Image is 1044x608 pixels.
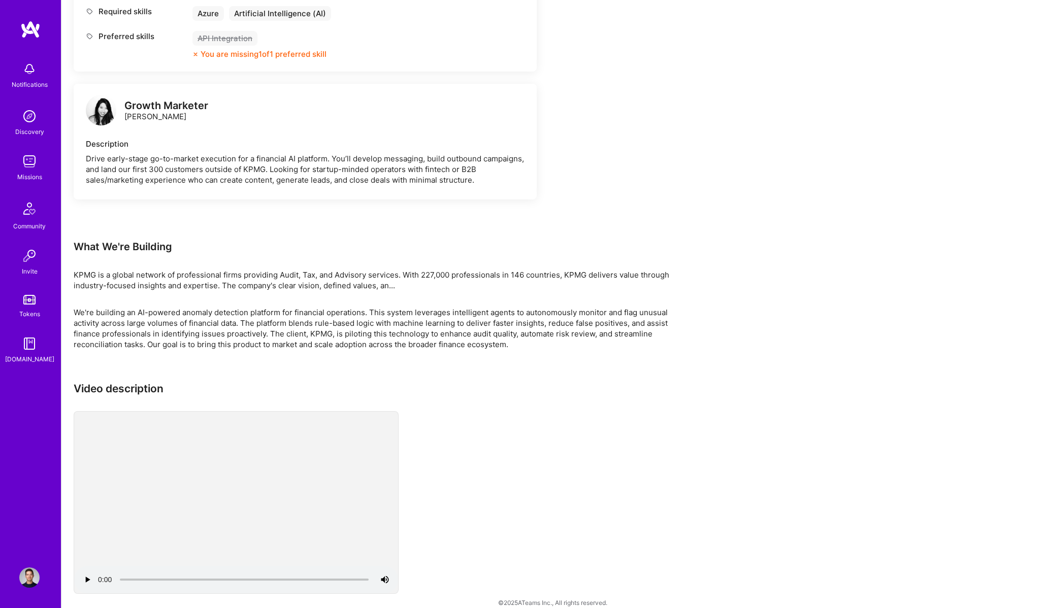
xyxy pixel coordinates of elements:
[124,100,208,122] div: [PERSON_NAME]
[192,31,257,46] div: API Integration
[5,354,54,364] div: [DOMAIN_NAME]
[192,51,199,57] i: icon CloseOrange
[74,269,683,291] div: KPMG is a global network of professional firms providing Audit, Tax, and Advisory services. With ...
[86,95,116,125] img: logo
[23,295,36,305] img: tokens
[17,567,42,588] a: User Avatar
[86,95,116,128] a: logo
[15,126,44,137] div: Discovery
[86,8,93,15] i: icon Tag
[192,6,224,21] div: Azure
[201,49,327,59] div: You are missing 1 of 1 preferred skill
[20,20,41,39] img: logo
[74,382,683,395] h3: Video description
[19,151,40,172] img: teamwork
[74,240,683,253] div: What We're Building
[229,6,331,21] div: Artificial Intelligence (AI)
[19,246,40,266] img: Invite
[19,567,40,588] img: User Avatar
[86,153,525,185] div: Drive early-stage go-to-market execution for a financial AI platform. You’ll develop messaging, b...
[74,307,683,350] p: We're building an AI-powered anomaly detection platform for financial operations. This system lev...
[19,59,40,79] img: bell
[19,106,40,126] img: discovery
[12,79,48,90] div: Notifications
[22,266,38,277] div: Invite
[86,139,525,149] div: Description
[86,31,187,42] div: Preferred skills
[86,6,187,17] div: Required skills
[86,32,93,40] i: icon Tag
[17,196,42,221] img: Community
[124,100,208,111] div: Growth Marketer
[19,333,40,354] img: guide book
[19,309,40,319] div: Tokens
[13,221,46,231] div: Community
[17,172,42,182] div: Missions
